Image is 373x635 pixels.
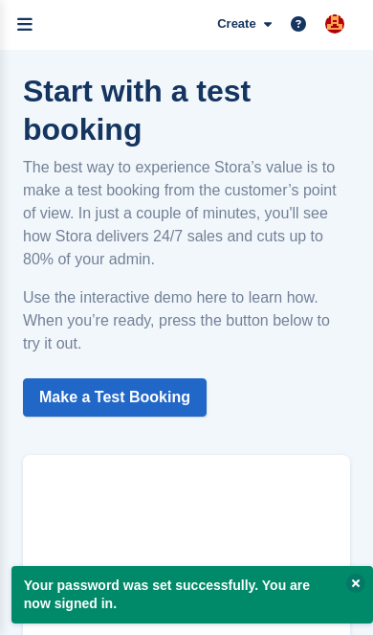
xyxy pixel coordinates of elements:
[325,14,344,34] img: Stuart Pratt
[23,74,251,147] strong: Start with a test booking
[11,566,373,624] p: Your password was set successfully. You are now signed in.
[23,286,350,355] p: Use the interactive demo here to learn how. When you’re ready, press the button below to try it out.
[23,156,350,271] p: The best way to experience Stora’s value is to make a test booking from the customer’s point of v...
[217,14,255,34] span: Create
[23,378,207,417] a: Make a Test Booking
